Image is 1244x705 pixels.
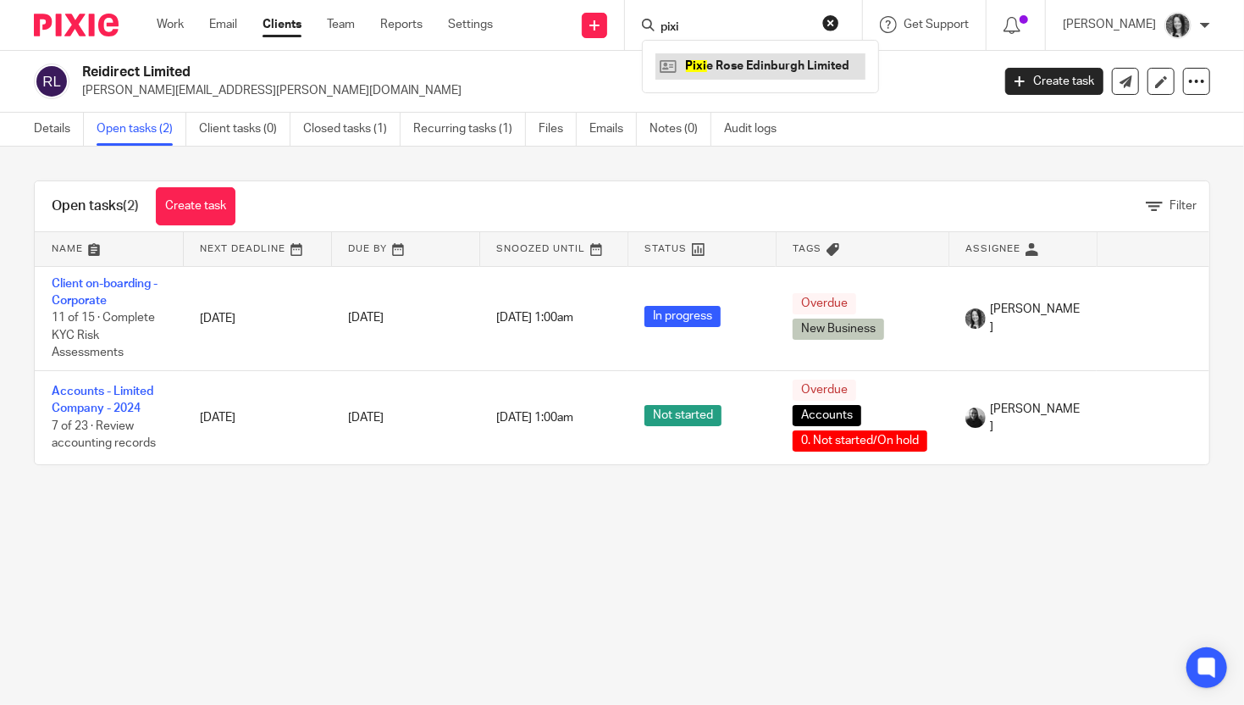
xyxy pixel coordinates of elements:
a: Client on-boarding - Corporate [52,278,158,307]
p: [PERSON_NAME][EMAIL_ADDRESS][PERSON_NAME][DOMAIN_NAME] [82,82,980,99]
img: IMG_9585.jpg [965,408,986,428]
span: Overdue [793,293,856,314]
a: Settings [448,16,493,33]
span: [DATE] 1:00am [496,313,573,325]
span: [DATE] 1:00am [496,412,573,424]
span: New Business [793,319,884,340]
a: Clients [263,16,301,33]
a: Recurring tasks (1) [413,113,526,146]
span: 7 of 23 · Review accounting records [52,420,156,450]
a: Email [209,16,237,33]
span: Tags [793,244,822,253]
span: Status [645,244,688,253]
a: Reports [380,16,423,33]
a: Details [34,113,84,146]
a: Work [157,16,184,33]
td: [DATE] [183,266,331,370]
span: Get Support [904,19,969,31]
a: Team [327,16,355,33]
span: 0. Not started/On hold [793,430,927,452]
a: Create task [1005,68,1103,95]
a: Client tasks (0) [199,113,290,146]
a: Create task [156,187,235,225]
span: In progress [644,306,721,327]
span: Filter [1169,200,1197,212]
img: brodie%203%20small.jpg [965,308,986,329]
img: Pixie [34,14,119,36]
a: Accounts - Limited Company - 2024 [52,386,153,414]
p: [PERSON_NAME] [1063,16,1156,33]
span: Snoozed Until [497,244,586,253]
img: svg%3E [34,64,69,99]
span: [DATE] [348,412,384,424]
a: Audit logs [724,113,789,146]
span: Accounts [793,405,861,426]
span: 11 of 15 · Complete KYC Risk Assessments [52,312,155,358]
span: [PERSON_NAME] [990,401,1080,436]
input: Search [659,20,811,36]
span: (2) [123,199,139,213]
img: brodie%203%20small.jpg [1164,12,1191,39]
a: Notes (0) [650,113,711,146]
h2: Reidirect Limited [82,64,800,81]
span: Not started [644,405,722,426]
a: Files [539,113,577,146]
a: Emails [589,113,637,146]
span: [DATE] [348,313,384,325]
span: Overdue [793,380,856,401]
h1: Open tasks [52,197,139,215]
a: Open tasks (2) [97,113,186,146]
td: [DATE] [183,370,331,464]
a: Closed tasks (1) [303,113,401,146]
button: Clear [822,14,839,31]
span: [PERSON_NAME] [990,301,1080,336]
